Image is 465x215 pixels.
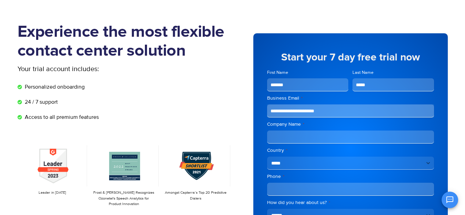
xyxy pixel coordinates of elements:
[352,69,434,76] label: Last Name
[267,199,434,206] label: How did you hear about us?
[267,95,434,102] label: Business Email
[267,147,434,154] label: Country
[442,192,458,208] button: Open chat
[164,190,227,201] p: Amongst Capterra’s Top 20 Predictive Dialers
[23,83,85,91] span: Personalized onboarding
[267,173,434,180] label: Phone
[18,64,181,74] p: Your trial account includes:
[267,52,434,63] h5: Start your 7 day free trial now
[21,190,84,196] p: Leader in [DATE]
[93,190,155,207] p: Frost & [PERSON_NAME] Recognizes Ozonetel's Speech Analytics for Product Innovation
[23,113,99,121] span: Access to all premium features
[18,23,233,60] h1: Experience the most flexible contact center solution
[267,121,434,128] label: Company Name
[23,98,58,106] span: 24 / 7 support
[267,69,349,76] label: First Name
